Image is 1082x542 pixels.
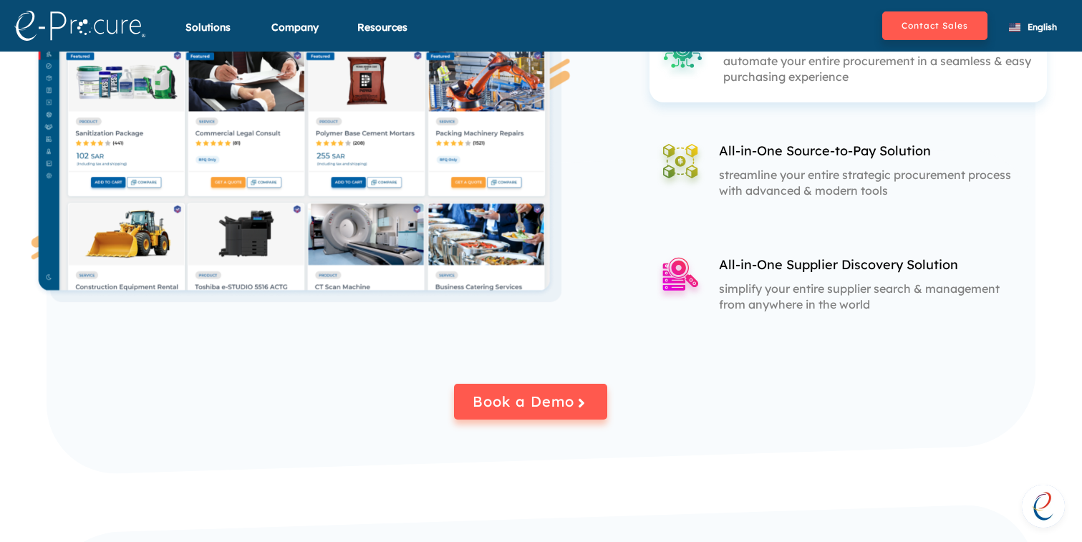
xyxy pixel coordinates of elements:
[271,20,319,52] div: Company
[723,53,1040,84] p: automate your entire procurement in a seamless & easy purchasing experience
[719,167,1014,198] p: streamline your entire strategic procurement process with advanced & modern tools
[1028,21,1057,32] span: English
[185,20,231,52] div: Solutions
[454,384,607,420] button: Book a Demo
[719,142,1014,160] p: All-in-One Source-to-Pay Solution
[1022,485,1065,528] a: Open chat
[14,11,145,41] img: logo
[357,20,407,52] div: Resources
[882,11,987,40] button: Contact Sales
[719,281,1014,312] p: simplify your entire supplier search & management from anywhere in the world
[719,256,1014,274] p: All-in-One Supplier Discovery Solution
